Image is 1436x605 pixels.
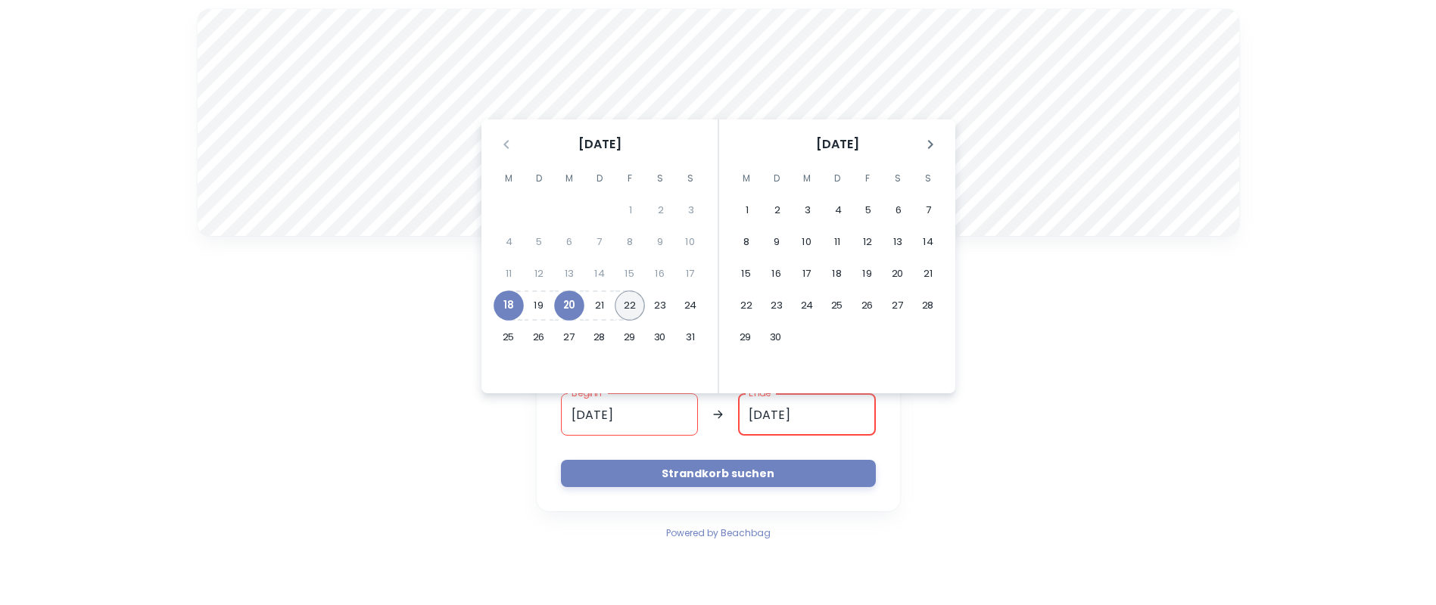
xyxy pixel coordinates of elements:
[822,290,852,321] button: 25
[666,526,771,539] span: Powered by Beachbag
[586,163,613,194] span: Donnerstag
[556,163,583,194] span: Mittwoch
[578,135,621,154] span: [DATE]
[615,290,645,321] button: 22
[852,290,883,321] button: 26
[883,227,913,257] button: 13
[731,227,762,257] button: 8
[762,290,792,321] button: 23
[732,195,762,225] button: 1
[677,163,704,194] span: Sonntag
[913,259,943,289] button: 21
[914,163,942,194] span: Sonntag
[666,523,771,541] a: Powered by Beachbag
[824,163,851,194] span: Donnerstag
[792,227,822,257] button: 10
[554,290,584,321] button: 20
[852,259,883,289] button: 19
[762,227,792,257] button: 9
[584,290,615,321] button: 21
[762,259,792,289] button: 16
[645,290,675,321] button: 23
[792,259,822,289] button: 17
[733,163,760,194] span: Montag
[615,322,645,352] button: 29
[561,460,876,487] button: Strandkorb suchen
[917,132,943,157] button: Nächster Monat
[645,322,675,352] button: 30
[524,322,554,352] button: 26
[561,393,699,436] input: dd.mm.yyyy
[675,322,706,352] button: 31
[730,322,761,352] button: 29
[793,163,821,194] span: Mittwoch
[823,195,853,225] button: 4
[913,227,943,257] button: 14
[883,259,913,289] button: 20
[494,322,524,352] button: 25
[495,163,522,194] span: Montag
[646,163,674,194] span: Samstag
[762,195,793,225] button: 2
[731,290,762,321] button: 22
[554,322,584,352] button: 27
[884,163,911,194] span: Samstag
[494,290,524,321] button: 18
[883,290,913,321] button: 27
[822,227,852,257] button: 11
[793,195,823,225] button: 3
[525,163,553,194] span: Dienstag
[792,290,822,321] button: 24
[914,195,944,225] button: 7
[524,290,554,321] button: 19
[853,195,883,225] button: 5
[731,259,762,289] button: 15
[852,227,883,257] button: 12
[738,393,876,436] input: dd.mm.yyyy
[675,290,706,321] button: 24
[761,322,791,352] button: 30
[883,195,914,225] button: 6
[913,290,943,321] button: 28
[822,259,852,289] button: 18
[763,163,790,194] span: Dienstag
[816,135,859,154] span: [DATE]
[616,163,643,194] span: Freitag
[854,163,881,194] span: Freitag
[584,322,615,352] button: 28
